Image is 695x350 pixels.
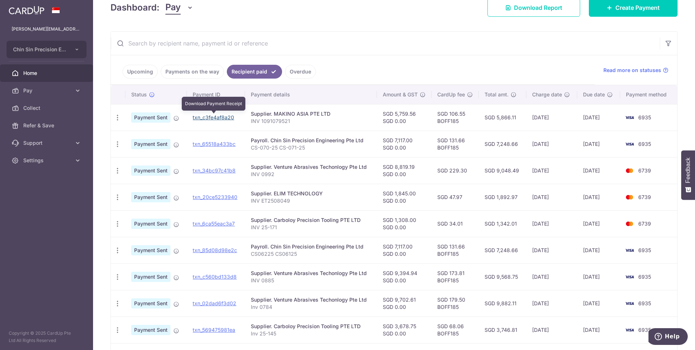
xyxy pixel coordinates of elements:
td: SGD 9,048.49 [479,157,526,184]
td: [DATE] [577,131,620,157]
span: Status [131,91,147,98]
p: [PERSON_NAME][EMAIL_ADDRESS][DOMAIN_NAME] [12,25,81,33]
img: Bank Card [622,219,637,228]
td: [DATE] [526,131,577,157]
th: Payment ID [187,85,245,104]
div: Payroll. Chin Sin Precision Engineering Pte Ltd [251,137,371,144]
span: Chin Sin Precision Engineering Pte Ltd [13,46,67,53]
a: txn_6ca55eac3a7 [193,220,235,227]
td: SGD 131.66 BOFF185 [431,237,479,263]
td: SGD 47.97 [431,184,479,210]
a: txn_02dad6f3d02 [193,300,236,306]
th: Payment details [245,85,377,104]
span: Collect [23,104,71,112]
td: [DATE] [526,290,577,317]
button: Pay [165,1,193,15]
div: Payroll. Chin Sin Precision Engineering Pte Ltd [251,243,371,250]
a: txn_65518a433bc [193,141,236,147]
p: CS06225 CS06125 [251,250,371,258]
span: Read more on statuses [603,67,661,74]
span: 6935 [638,274,651,280]
td: SGD 34.01 [431,210,479,237]
td: SGD 173.81 BOFF185 [431,263,479,290]
p: Inv 25-145 [251,330,371,337]
span: Download Report [514,3,562,12]
button: Feedback - Show survey [681,150,695,200]
span: Payment Sent [131,272,170,282]
span: Charge date [532,91,562,98]
td: [DATE] [526,157,577,184]
button: Chin Sin Precision Engineering Pte Ltd [7,41,87,58]
span: CardUp fee [437,91,465,98]
td: SGD 5,866.11 [479,104,526,131]
div: Supplier. Carboloy Precision Tooling PTE LTD [251,323,371,330]
td: SGD 9,882.11 [479,290,526,317]
td: [DATE] [526,237,577,263]
td: [DATE] [577,104,620,131]
td: SGD 68.06 BOFF185 [431,317,479,343]
a: Payments on the way [161,65,224,79]
a: txn_34bc97c41b8 [193,167,236,174]
p: CS-070-25 CS-071-25 [251,144,371,151]
span: Payment Sent [131,325,170,335]
span: 6739 [638,167,651,174]
span: Feedback [685,158,691,183]
a: Overdue [285,65,316,79]
td: SGD 7,248.66 [479,131,526,157]
div: Supplier. Venture Abrasives Techonlogy Pte Ltd [251,296,371,303]
span: 6935 [638,114,651,120]
p: INV 1091079521 [251,118,371,125]
span: Settings [23,157,71,164]
td: [DATE] [526,210,577,237]
td: [DATE] [526,317,577,343]
td: SGD 3,678.75 SGD 0.00 [377,317,431,343]
div: Supplier. ELIM TECHNOLOGY [251,190,371,197]
span: 6739 [638,194,651,200]
span: Payment Sent [131,219,170,229]
span: 6935 [638,141,651,147]
span: Pay [165,1,181,15]
img: Bank Card [622,326,637,334]
div: Supplier. Venture Abrasives Techonlogy Pte Ltd [251,163,371,171]
td: [DATE] [577,237,620,263]
p: INV 0885 [251,277,371,284]
td: SGD 9,702.61 SGD 0.00 [377,290,431,317]
span: Home [23,69,71,77]
img: Bank Card [622,273,637,281]
iframe: Opens a widget where you can find more information [648,328,688,346]
td: [DATE] [577,290,620,317]
td: SGD 106.55 BOFF185 [431,104,479,131]
span: Total amt. [485,91,509,98]
img: Bank Card [622,113,637,122]
td: SGD 3,746.81 [479,317,526,343]
td: [DATE] [577,317,620,343]
td: [DATE] [526,263,577,290]
a: txn_569475981ea [193,327,235,333]
td: SGD 1,342.01 [479,210,526,237]
td: [DATE] [577,184,620,210]
td: SGD 1,308.00 SGD 0.00 [377,210,431,237]
td: [DATE] [577,210,620,237]
span: Refer & Save [23,122,71,129]
span: Payment Sent [131,298,170,309]
span: Payment Sent [131,166,170,176]
p: INV 0992 [251,171,371,178]
td: SGD 7,117.00 SGD 0.00 [377,237,431,263]
td: SGD 7,117.00 SGD 0.00 [377,131,431,157]
span: Support [23,139,71,147]
td: SGD 9,394.94 SGD 0.00 [377,263,431,290]
td: [DATE] [577,263,620,290]
div: Supplier. Carboloy Precision Tooling PTE LTD [251,216,371,224]
a: Read more on statuses [603,67,668,74]
span: Payment Sent [131,112,170,123]
span: Create Payment [615,3,660,12]
p: INV 25-171 [251,224,371,231]
h4: Dashboard: [111,1,160,14]
span: 6935 [638,247,651,253]
span: Payment Sent [131,139,170,149]
img: Bank Card [622,299,637,308]
td: SGD 1,892.97 [479,184,526,210]
td: [DATE] [577,157,620,184]
div: Supplier. Venture Abrasives Techonlogy Pte Ltd [251,270,371,277]
img: Bank Card [622,193,637,202]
